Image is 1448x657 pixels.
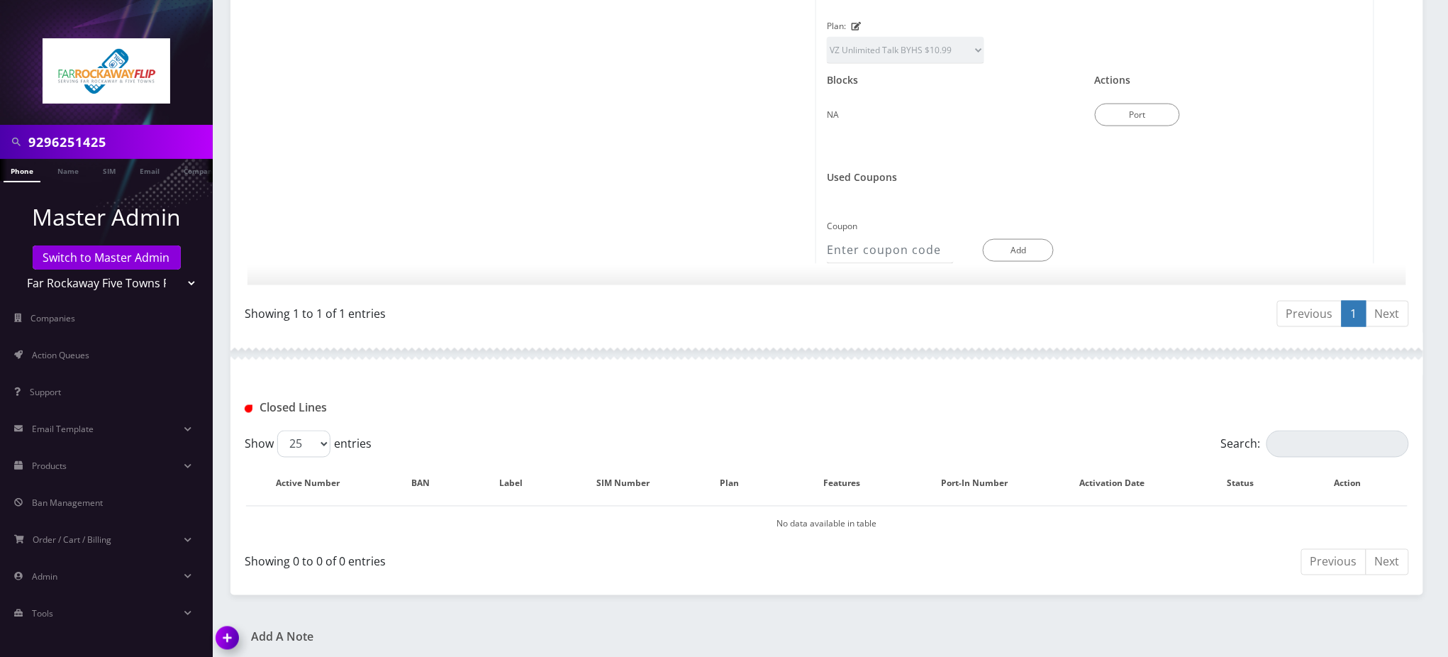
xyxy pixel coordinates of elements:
input: Search in Company [28,128,209,155]
th: Action : activate to sort column ascending [1302,463,1408,504]
h1: Closed Lines [245,402,618,415]
a: Add A Note [216,631,816,644]
label: Plan: [827,16,846,37]
th: Status: activate to sort column ascending [1195,463,1301,504]
label: Search: [1221,431,1409,458]
button: Port [1095,104,1180,126]
a: Phone [4,159,40,182]
th: Active Number: activate to sort column descending [246,463,384,504]
div: Showing 1 to 1 of 1 entries [245,299,816,322]
span: Email Template [32,423,94,435]
span: Admin [32,570,57,583]
th: Label: activate to sort column ascending [471,463,566,504]
span: Support [30,386,61,398]
h1: Actions [1095,74,1131,87]
td: No data available in table [246,506,1408,542]
span: Action Queues [32,349,89,361]
h1: Used Coupons [827,172,897,184]
th: SIM Number: activate to sort column ascending [567,463,693,504]
th: Features: activate to sort column ascending [780,463,918,504]
th: Port-In Number: activate to sort column ascending [919,463,1045,504]
th: Plan: activate to sort column ascending [694,463,779,504]
input: Search: [1266,431,1409,458]
img: Closed Lines [245,405,252,413]
img: Far Rockaway Five Towns Flip [43,38,170,104]
a: Name [50,159,86,181]
div: Showing 0 to 0 of 0 entries [245,548,816,570]
span: Products [32,460,67,472]
th: Activation Date: activate to sort column ascending [1046,463,1193,504]
a: SIM [96,159,123,181]
span: Ban Management [32,497,103,509]
button: Add [983,239,1054,262]
span: Order / Cart / Billing [33,534,112,546]
a: 1 [1342,301,1366,327]
a: Email [133,159,167,181]
label: Coupon [827,216,857,237]
th: BAN: activate to sort column ascending [385,463,469,504]
div: NA [827,87,1074,126]
a: Previous [1277,301,1342,327]
input: Enter coupon code [827,237,954,264]
a: Previous [1301,549,1366,575]
h1: Blocks [827,74,858,87]
span: Companies [31,312,76,324]
a: Next [1366,549,1409,575]
label: Show entries [245,431,372,458]
span: Tools [32,607,53,619]
a: Company [177,159,224,181]
select: Showentries [277,431,330,458]
a: Next [1366,301,1409,327]
a: Switch to Master Admin [33,245,181,270]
